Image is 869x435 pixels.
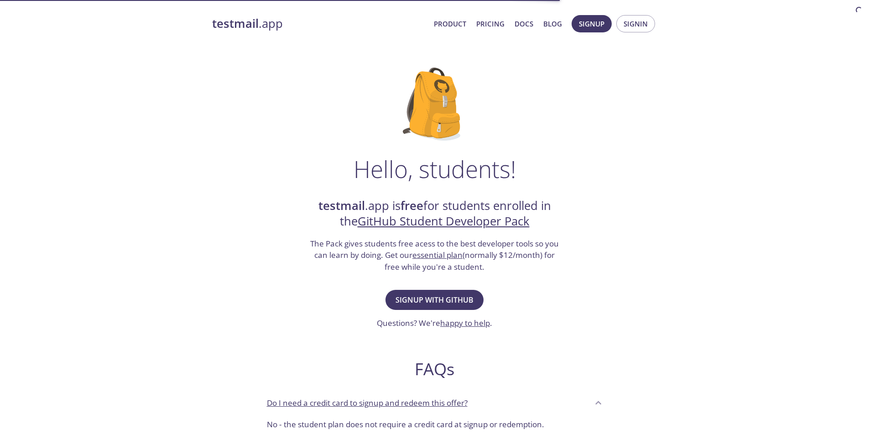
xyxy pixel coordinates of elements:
div: Do I need a credit card to signup and redeem this offer? [260,390,610,415]
span: Signup [579,18,604,30]
a: testmail.app [212,16,427,31]
button: Signup with GitHub [385,290,484,310]
strong: testmail [318,198,365,214]
a: Product [434,18,466,30]
a: Pricing [476,18,505,30]
a: Docs [515,18,533,30]
a: Blog [543,18,562,30]
span: Signin [624,18,648,30]
button: Signup [572,15,612,32]
h3: Questions? We're . [377,317,492,329]
a: essential plan [412,250,463,260]
p: No - the student plan does not require a credit card at signup or redemption. [267,419,603,430]
img: github-student-backpack.png [403,68,466,141]
strong: testmail [212,16,259,31]
h3: The Pack gives students free acess to the best developer tools so you can learn by doing. Get our... [309,238,560,273]
a: happy to help [440,318,490,328]
h2: .app is for students enrolled in the [309,198,560,230]
a: GitHub Student Developer Pack [358,213,530,229]
button: Signin [616,15,655,32]
p: Do I need a credit card to signup and redeem this offer? [267,397,468,409]
span: Signup with GitHub [395,293,474,306]
strong: free [401,198,423,214]
h2: FAQs [260,359,610,379]
h1: Hello, students! [354,155,516,183]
